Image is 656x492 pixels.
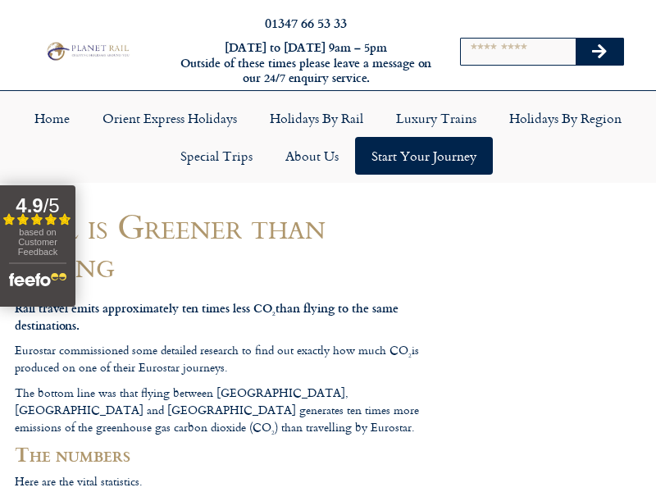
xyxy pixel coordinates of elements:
sub: 2 [408,351,412,360]
a: Special Trips [164,137,269,175]
p: Here are the vital statistics. [15,472,428,490]
sub: 2 [271,428,275,437]
a: Home [18,99,86,137]
sub: 2 [272,309,276,317]
a: Holidays by Rail [253,99,380,137]
a: 01347 66 53 33 [265,13,347,32]
a: About Us [269,137,355,175]
a: Holidays by Region [493,99,638,137]
h2: The numbers [15,443,428,465]
h1: Rail is Greener than Flying [15,207,428,285]
nav: Menu [8,99,648,175]
p: The bottom line was that flying between [GEOGRAPHIC_DATA], [GEOGRAPHIC_DATA] and [GEOGRAPHIC_DATA... [15,384,428,435]
a: Orient Express Holidays [86,99,253,137]
a: Luxury Trains [380,99,493,137]
a: Start your Journey [355,137,493,175]
h6: [DATE] to [DATE] 9am – 5pm Outside of these times please leave a message on our 24/7 enquiry serv... [179,40,433,86]
p: Eurostar commissioned some detailed research to find out exactly how much CO is produced on one o... [15,341,428,376]
img: Planet Rail Train Holidays Logo [43,40,131,61]
button: Search [576,39,623,65]
strong: Rail travel emits approximately ten times less CO than flying to the same destinations. [15,299,399,334]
